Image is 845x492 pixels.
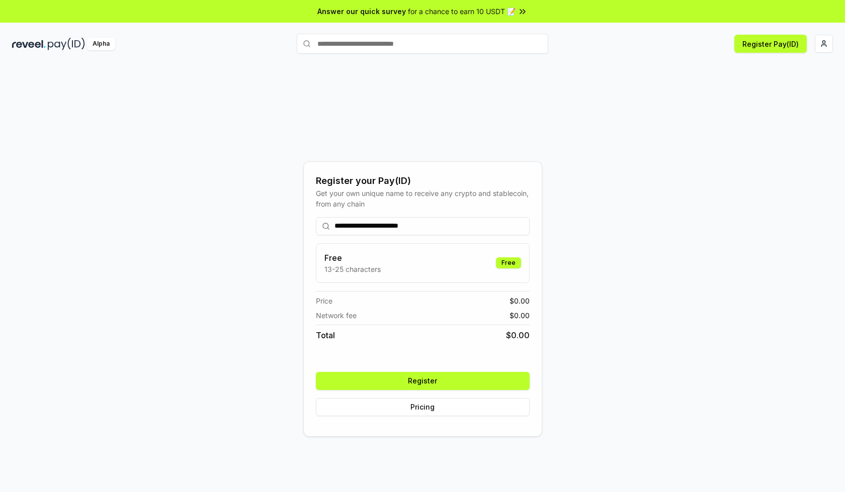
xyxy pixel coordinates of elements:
img: reveel_dark [12,38,46,50]
span: Total [316,329,335,341]
div: Get your own unique name to receive any crypto and stablecoin, from any chain [316,188,530,209]
span: for a chance to earn 10 USDT 📝 [408,6,516,17]
div: Alpha [87,38,115,50]
img: pay_id [48,38,85,50]
h3: Free [324,252,381,264]
div: Register your Pay(ID) [316,174,530,188]
span: Price [316,296,332,306]
span: Network fee [316,310,357,321]
span: Answer our quick survey [317,6,406,17]
p: 13-25 characters [324,264,381,274]
span: $ 0.00 [510,296,530,306]
span: $ 0.00 [510,310,530,321]
button: Register Pay(ID) [734,35,807,53]
button: Pricing [316,398,530,416]
span: $ 0.00 [506,329,530,341]
div: Free [496,257,521,268]
button: Register [316,372,530,390]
